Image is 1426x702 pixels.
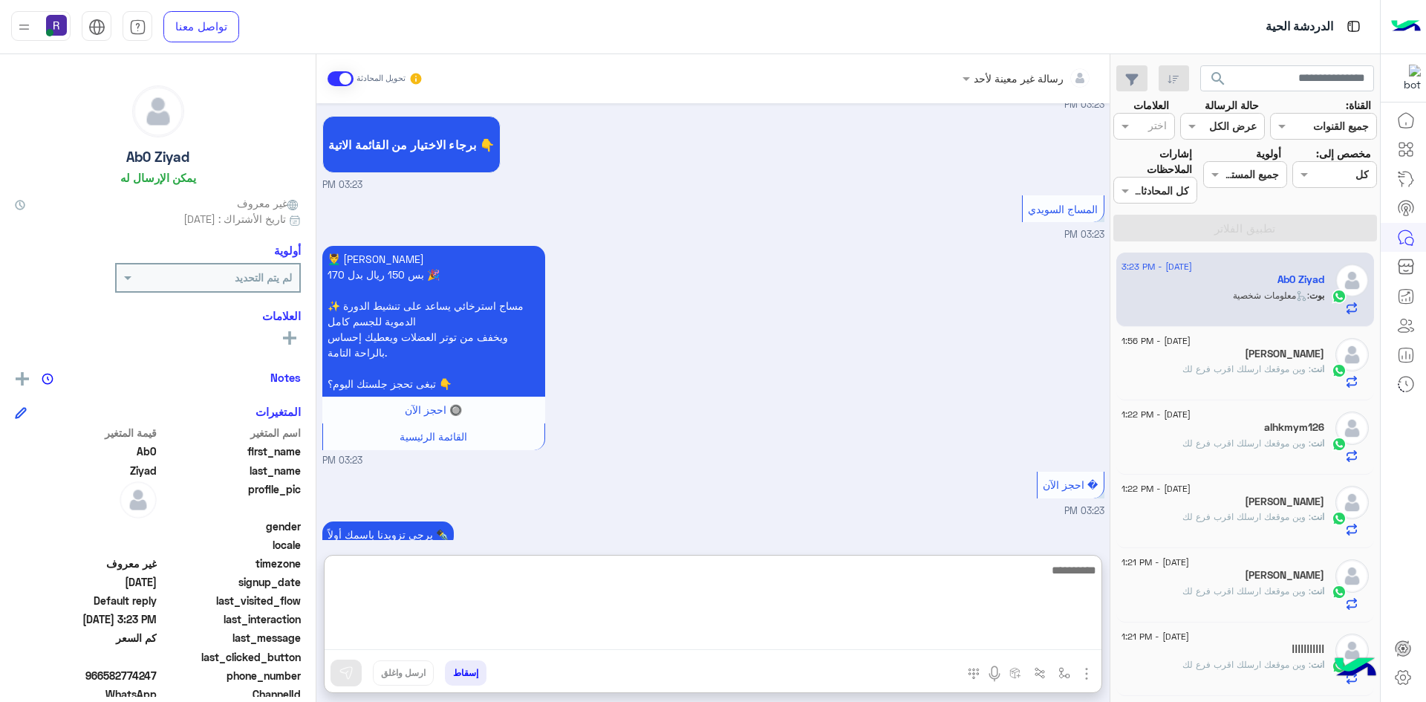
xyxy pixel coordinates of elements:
img: userImage [46,15,67,36]
img: tab [88,19,105,36]
img: WhatsApp [1332,363,1347,378]
span: last_name [160,463,302,478]
h6: يمكن الإرسال له [120,171,196,184]
h5: ابو فهد [1245,348,1324,360]
span: phone_number [160,668,302,683]
img: create order [1009,667,1021,679]
span: 2025-08-27T12:23:40.9997141Z [15,611,157,627]
h5: Mohammed Barish [1245,569,1324,582]
span: profile_pic [160,481,302,516]
label: القناة: [1346,97,1371,113]
img: WhatsApp [1332,511,1347,526]
span: 2025-08-27T04:01:45.839Z [15,574,157,590]
span: 966582774247 [15,668,157,683]
span: 03:23 PM [322,454,362,468]
img: send voice note [986,665,1003,683]
h5: Ab0 Ziyad [126,149,189,166]
span: Ab0 [15,443,157,459]
span: 03:23 PM [322,178,362,192]
img: defaultAdmin.png [1335,264,1369,297]
img: WhatsApp [1332,437,1347,452]
img: defaultAdmin.png [1335,412,1369,445]
span: غير معروف [237,195,301,211]
h5: ااااااااااا [1292,643,1324,656]
button: ارسل واغلق [373,660,434,686]
img: Logo [1391,11,1421,42]
span: اسم المتغير [160,425,302,441]
span: [DATE] - 1:21 PM [1121,556,1189,569]
span: ChannelId [160,686,302,702]
h6: Notes [270,371,301,384]
span: [DATE] - 1:22 PM [1121,482,1191,495]
span: � احجز الآن [1043,478,1098,491]
span: null [15,649,157,665]
span: برجاء الاختيار من القائمة الاتية 👇 [328,137,495,152]
button: select flow [1052,660,1077,685]
span: last_interaction [160,611,302,627]
small: تحويل المحادثة [356,73,406,85]
span: last_clicked_button [160,649,302,665]
img: tab [1344,17,1363,36]
img: WhatsApp [1332,585,1347,599]
img: 322853014244696 [1394,65,1421,91]
span: انت [1311,585,1324,597]
span: غير معروف [15,556,157,571]
span: : معلومات شخصية [1233,290,1309,301]
span: last_visited_flow [160,593,302,608]
span: 03:23 PM [1064,229,1104,240]
span: [DATE] - 1:21 PM [1121,630,1189,643]
label: أولوية [1256,146,1281,161]
span: قيمة المتغير [15,425,157,441]
h5: عوض عبد الواحد [1245,495,1324,508]
img: defaultAdmin.png [1335,559,1369,593]
h6: العلامات [15,309,301,322]
label: العلامات [1133,97,1169,113]
span: last_message [160,630,302,646]
span: كم السعر [15,630,157,646]
span: signup_date [160,574,302,590]
span: 2 [15,686,157,702]
img: select flow [1058,667,1070,679]
img: defaultAdmin.png [133,86,183,137]
a: تواصل معنا [163,11,239,42]
img: tab [129,19,146,36]
span: search [1209,70,1227,88]
img: profile [15,18,33,36]
h5: Ab0 Ziyad [1277,273,1324,286]
label: حالة الرسالة [1205,97,1259,113]
button: create order [1003,660,1028,685]
img: defaultAdmin.png [1335,486,1369,519]
span: Default reply [15,593,157,608]
span: وين موقعك ارسلك اقرب فرع لك [1182,585,1311,597]
span: [DATE] - 1:22 PM [1121,408,1191,421]
span: first_name [160,443,302,459]
img: WhatsApp [1332,289,1347,304]
button: تطبيق الفلاتر [1113,215,1377,241]
span: locale [160,537,302,553]
span: Ziyad [15,463,157,478]
h6: المتغيرات [255,405,301,418]
p: 27/8/2025, 3:23 PM [322,521,454,547]
img: add [16,372,29,386]
img: hulul-logo.png [1329,643,1381,695]
span: المساج السويدي [1028,203,1098,215]
img: defaultAdmin.png [120,481,157,519]
span: null [15,537,157,553]
span: انت [1311,438,1324,449]
span: انت [1311,659,1324,670]
span: وين موقعك ارسلك اقرب فرع لك [1182,438,1311,449]
span: 🔘 احجز الآن [405,403,462,416]
img: make a call [968,668,980,680]
img: notes [42,373,53,385]
label: مخصص إلى: [1316,146,1371,161]
button: search [1200,65,1237,97]
span: 03:23 PM [1064,99,1104,110]
span: انت [1311,363,1324,374]
span: timezone [160,556,302,571]
span: 03:23 PM [1064,505,1104,516]
h6: أولوية [274,244,301,257]
label: إشارات الملاحظات [1113,146,1192,178]
button: إسقاط [445,660,486,686]
button: Trigger scenario [1028,660,1052,685]
span: [DATE] - 1:56 PM [1121,334,1191,348]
